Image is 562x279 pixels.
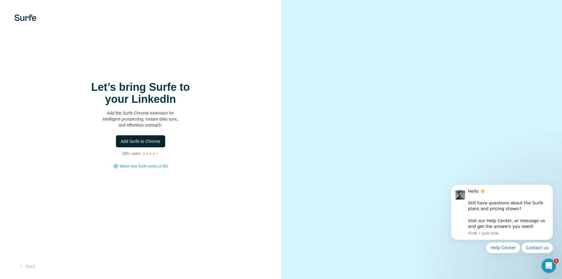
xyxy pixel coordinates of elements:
[14,261,39,272] button: Back
[14,14,36,21] img: Surfe's logo
[442,165,562,263] iframe: Intercom notifications message
[116,135,165,147] button: Add Surfe to Chrome
[81,110,201,128] p: Add the Surfe Chrome extension for intelligent prospecting, instant data sync, and effortless out...
[121,138,160,144] span: Add Surfe to Chrome
[142,152,159,155] img: Rating Stars
[554,259,559,263] span: 1
[81,81,201,105] h1: Let’s bring Surfe to your LinkedIn
[542,259,556,273] iframe: Intercom live chat
[122,151,141,156] p: 25K+ users
[120,164,168,169] button: Watch how Surfe works (1:58)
